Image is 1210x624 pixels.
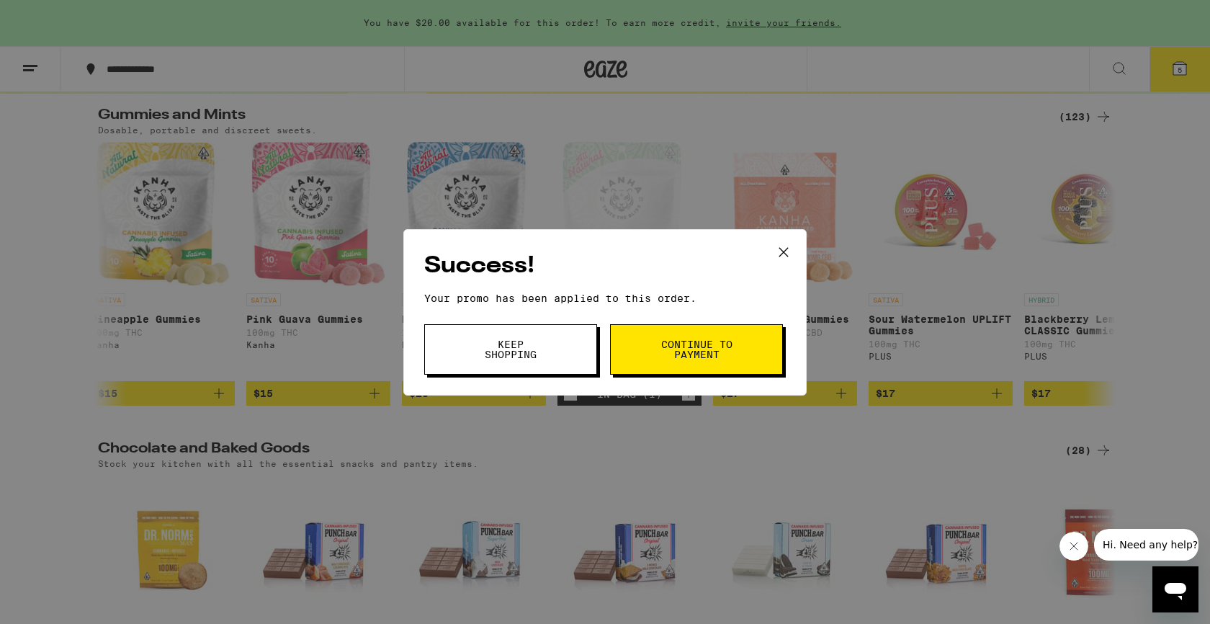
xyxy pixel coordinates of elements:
button: Continue to payment [610,324,783,375]
p: Your promo has been applied to this order. [424,293,786,304]
span: Continue to payment [660,339,733,360]
span: Keep Shopping [474,339,547,360]
iframe: Button to launch messaging window [1152,566,1198,612]
iframe: Message from company [1094,529,1198,561]
iframe: Close message [1059,532,1088,561]
h2: Success! [424,250,786,282]
button: Keep Shopping [424,324,597,375]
